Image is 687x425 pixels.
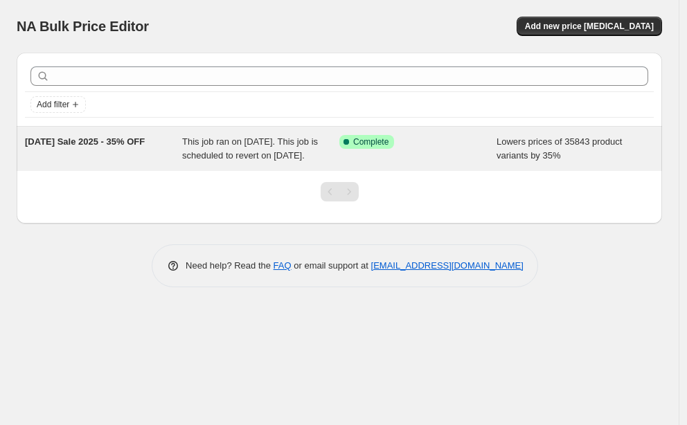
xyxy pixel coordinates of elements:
span: This job ran on [DATE]. This job is scheduled to revert on [DATE]. [182,136,318,161]
span: Complete [353,136,389,147]
span: or email support at [292,260,371,271]
nav: Pagination [321,182,359,201]
a: [EMAIL_ADDRESS][DOMAIN_NAME] [371,260,524,271]
button: Add new price [MEDICAL_DATA] [517,17,662,36]
a: FAQ [274,260,292,271]
button: Add filter [30,96,86,113]
span: Add new price [MEDICAL_DATA] [525,21,654,32]
span: Add filter [37,99,69,110]
span: Lowers prices of 35843 product variants by 35% [497,136,622,161]
span: NA Bulk Price Editor [17,19,149,34]
span: [DATE] Sale 2025 - 35% OFF [25,136,145,147]
span: Need help? Read the [186,260,274,271]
